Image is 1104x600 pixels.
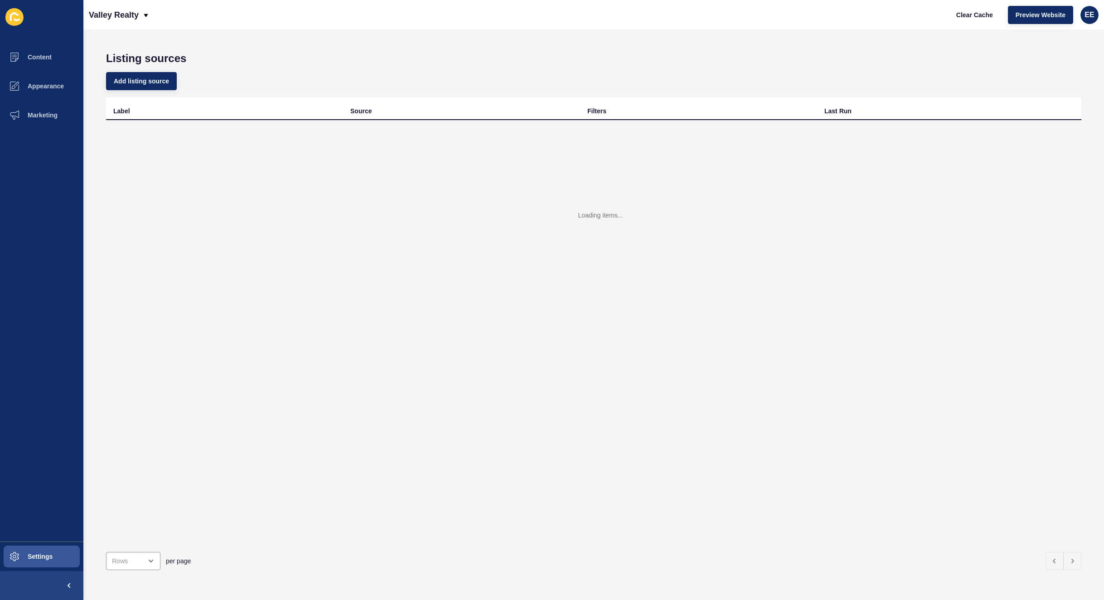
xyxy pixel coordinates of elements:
[113,106,130,116] div: Label
[106,552,160,570] div: open menu
[1016,10,1065,19] span: Preview Website
[350,106,372,116] div: Source
[824,106,852,116] div: Last Run
[949,6,1001,24] button: Clear Cache
[956,10,993,19] span: Clear Cache
[587,106,606,116] div: Filters
[1085,10,1094,19] span: EE
[114,77,169,86] span: Add listing source
[89,4,139,26] p: Valley Realty
[166,556,191,566] span: per page
[106,52,1081,65] h1: Listing sources
[106,72,177,90] button: Add listing source
[578,211,623,220] div: Loading items...
[1008,6,1073,24] button: Preview Website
